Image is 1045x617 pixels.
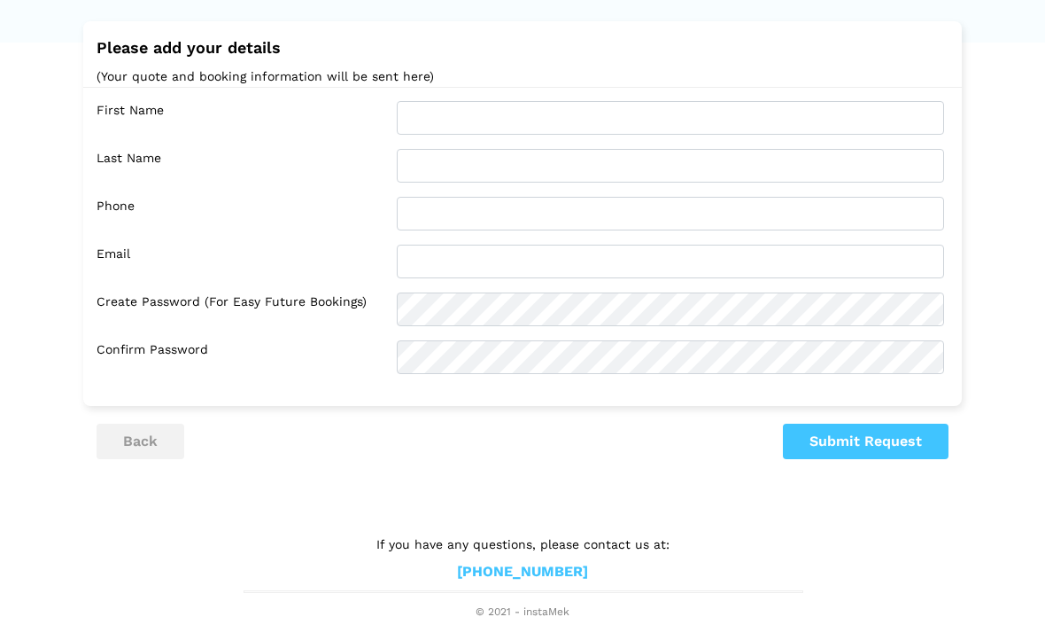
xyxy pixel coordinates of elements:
a: [PHONE_NUMBER] [457,563,588,582]
button: Submit Request [783,424,948,459]
p: If you have any questions, please contact us at: [244,535,801,554]
label: Email [97,245,383,278]
label: Phone [97,197,383,230]
label: First Name [97,101,383,135]
button: back [97,424,184,459]
label: Confirm Password [97,340,383,374]
h2: Please add your details [97,39,948,57]
p: (Your quote and booking information will be sent here) [97,66,948,88]
label: Create Password (for easy future bookings) [97,293,383,326]
label: Last Name [97,149,383,183]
